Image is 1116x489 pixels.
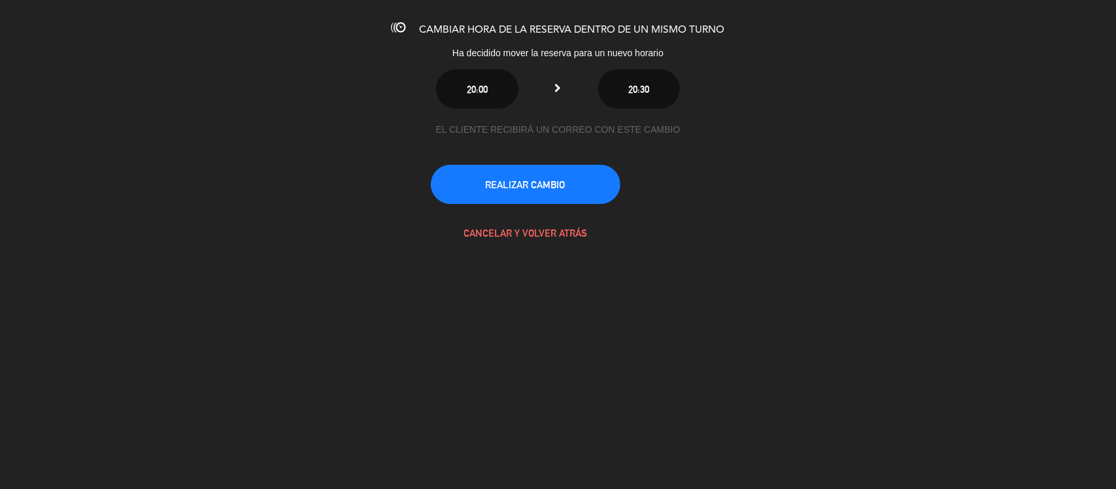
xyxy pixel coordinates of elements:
[628,84,649,95] span: 20:30
[420,25,725,35] span: CAMBIAR HORA DE LA RESERVA DENTRO DE UN MISMO TURNO
[598,69,680,109] button: 20:30
[431,122,686,137] div: EL CLIENTE RECIBIRÁ UN CORREO CON ESTE CAMBIO
[436,69,518,109] button: 20:00
[467,84,488,95] span: 20:00
[431,165,620,204] button: REALIZAR CAMBIO
[343,46,774,61] div: Ha decidido mover la reserva para un nuevo horario
[431,213,620,252] button: CANCELAR Y VOLVER ATRÁS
